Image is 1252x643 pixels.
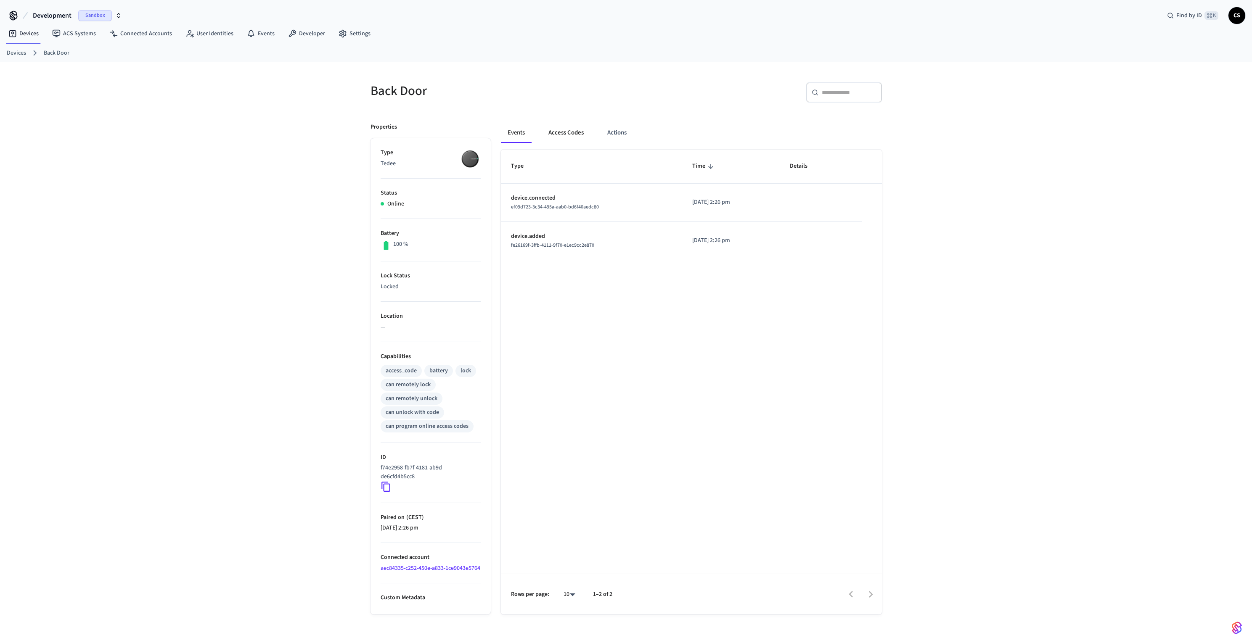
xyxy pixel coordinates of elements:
div: battery [429,366,448,375]
div: access_code [386,366,417,375]
a: Devices [7,49,26,58]
span: ⌘ K [1204,11,1218,20]
p: Battery [381,229,481,238]
div: can program online access codes [386,422,469,431]
div: can unlock with code [386,408,439,417]
button: Events [501,123,532,143]
span: CS [1229,8,1244,23]
p: Rows per page: [511,590,549,599]
a: Back Door [44,49,69,58]
p: f74e2958-fb7f-4181-ab9d-de6cfd4b5cc8 [381,464,477,481]
p: 100 % [393,240,408,249]
span: Development [33,11,71,21]
h5: Back Door [371,82,621,100]
span: Find by ID [1176,11,1202,20]
span: ef09d723-3c34-495a-aab0-bd6f40aedc80 [511,203,599,211]
p: Tedee [381,159,481,168]
p: ID [381,453,481,462]
a: Settings [332,26,377,41]
span: ( CEST ) [405,513,424,522]
div: 10 [559,588,580,601]
p: Custom Metadata [381,593,481,602]
button: Access Codes [542,123,590,143]
span: Details [790,160,818,173]
p: 1–2 of 2 [593,590,612,599]
div: can remotely lock [386,380,431,389]
div: can remotely unlock [386,394,437,403]
p: Status [381,189,481,198]
a: Developer [281,26,332,41]
a: User Identities [179,26,240,41]
a: Devices [2,26,45,41]
p: — [381,323,481,332]
a: aec84335-c252-450e-a833-1ce9043e5764 [381,564,480,572]
p: [DATE] 2:26 pm [381,524,481,532]
div: ant example [501,123,882,143]
p: [DATE] 2:26 pm [692,198,770,207]
p: Online [387,200,404,208]
a: ACS Systems [45,26,103,41]
p: Locked [381,282,481,291]
img: Tedee Smart Lock [460,148,481,169]
p: Capabilities [381,352,481,361]
img: SeamLogoGradient.69752ec5.svg [1232,621,1242,635]
p: device.connected [511,194,672,203]
span: Type [511,160,535,173]
a: Events [240,26,281,41]
p: Properties [371,123,397,132]
div: Find by ID⌘ K [1160,8,1225,23]
p: Paired on [381,513,481,522]
a: Connected Accounts [103,26,179,41]
span: fe26169f-3ffb-4111-9f70-e1ec9cc2e870 [511,242,594,249]
p: Lock Status [381,271,481,280]
span: Time [692,160,716,173]
div: lock [461,366,471,375]
p: device.added [511,232,672,241]
p: Connected account [381,553,481,562]
button: Actions [601,123,633,143]
span: Sandbox [78,10,112,21]
table: sticky table [501,150,882,260]
p: Type [381,148,481,157]
p: Location [381,312,481,321]
button: CS [1228,7,1245,24]
p: [DATE] 2:26 pm [692,236,770,245]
